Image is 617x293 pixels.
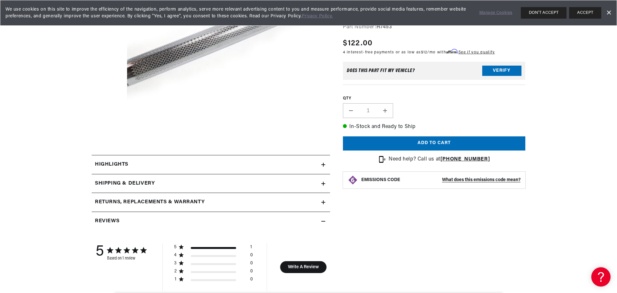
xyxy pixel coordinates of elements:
[343,123,525,131] p: In-Stock and Ready to Ship
[482,66,521,76] button: Verify
[343,23,525,32] div: Part Number:
[95,198,205,206] h2: Returns, Replacements & Warranty
[95,160,128,169] h2: Highlights
[250,269,253,277] div: 0
[521,7,566,19] button: DON'T ACCEPT
[250,252,253,261] div: 0
[174,261,253,269] div: 3 star by 0 reviews
[92,155,330,174] summary: Highlights
[348,175,358,185] img: Emissions code
[343,136,525,151] button: Add to cart
[92,193,330,212] summary: Returns, Replacements & Warranty
[174,252,253,261] div: 4 star by 0 reviews
[174,277,177,282] div: 1
[440,157,490,162] a: [PHONE_NUMBER]
[361,178,400,182] strong: EMISSIONS CODE
[95,217,119,225] h2: Reviews
[302,14,333,19] a: Privacy Policy.
[92,174,330,193] summary: Shipping & Delivery
[174,269,177,274] div: 2
[174,269,253,277] div: 2 star by 0 reviews
[376,24,392,30] strong: H7453
[446,49,457,54] span: Affirm
[479,10,512,16] a: Manage Cookies
[458,51,495,55] a: See if you qualify - Learn more about Affirm Financing (opens in modal)
[343,50,495,56] p: 4 interest-free payments or as low as /mo with .
[361,177,520,183] button: EMISSIONS CODEWhat does this emissions code mean?
[421,51,428,55] span: $12
[96,243,104,261] div: 5
[250,244,252,252] div: 1
[174,244,177,250] div: 5
[5,6,470,20] span: We use cookies on this site to improve the efficiency of the navigation, perform analytics, serve...
[174,252,177,258] div: 4
[343,38,373,50] span: $122.00
[442,178,520,182] strong: What does this emissions code mean?
[174,261,177,266] div: 3
[569,7,601,19] button: ACCEPT
[107,256,146,261] div: Based on 1 review
[604,8,613,18] a: Dismiss Banner
[280,261,327,273] button: Write A Review
[92,212,330,231] summary: Reviews
[347,68,415,73] div: Does This part fit My vehicle?
[250,261,253,269] div: 0
[250,277,253,285] div: 0
[389,155,490,164] p: Need help? Call us at
[95,179,155,188] h2: Shipping & Delivery
[174,277,253,285] div: 1 star by 0 reviews
[343,96,525,101] label: QTY
[174,244,253,252] div: 5 star by 1 reviews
